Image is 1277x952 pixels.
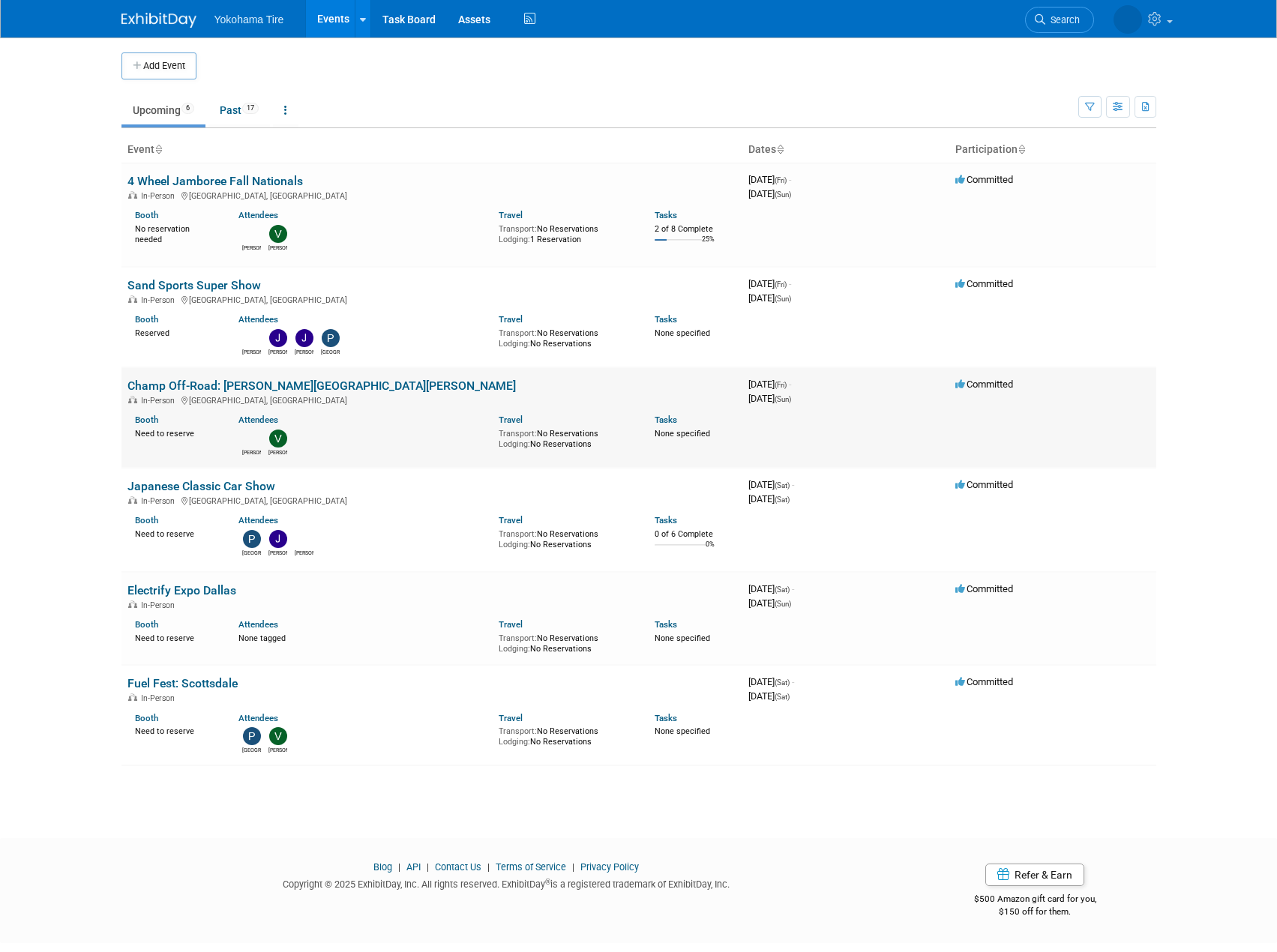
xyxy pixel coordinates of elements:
[499,439,530,449] span: Lodging:
[128,295,137,303] img: In-Person Event
[484,861,493,873] span: |
[499,630,632,654] div: No Reservations No Reservations
[499,540,530,549] span: Lodging:
[955,676,1013,687] span: Committed
[775,280,787,289] span: (Fri)
[499,314,523,325] a: Travel
[789,379,791,390] span: -
[127,494,736,506] div: [GEOGRAPHIC_DATA], [GEOGRAPHIC_DATA]
[127,189,736,201] div: [GEOGRAPHIC_DATA], [GEOGRAPHIC_DATA]
[121,13,196,28] img: ExhibitDay
[243,727,261,745] img: Paris Hull
[269,727,287,745] img: Vincent Baud
[135,630,217,644] div: Need to reserve
[121,874,892,891] div: Copyright © 2025 ExhibitDay, Inc. All rights reserved. ExhibitDay is a registered trademark of Ex...
[1045,14,1080,25] span: Search
[792,479,794,490] span: -
[499,224,537,234] span: Transport:
[295,530,313,548] img: GEOFF DUNIVIN
[141,191,179,201] span: In-Person
[435,861,481,873] a: Contact Us
[269,530,287,548] img: Jason Heath
[135,314,158,325] a: Booth
[568,861,578,873] span: |
[121,96,205,124] a: Upcoming6
[238,713,278,723] a: Attendees
[775,585,790,594] span: (Sat)
[775,190,791,199] span: (Sun)
[499,737,530,747] span: Lodging:
[322,329,340,347] img: Paris Hull
[499,726,537,736] span: Transport:
[243,530,261,548] img: Paris Hull
[121,52,196,79] button: Add Event
[792,583,794,594] span: -
[238,619,278,630] a: Attendees
[135,221,217,244] div: No reservation needed
[748,278,791,289] span: [DATE]
[242,103,259,114] span: 17
[499,529,537,539] span: Transport:
[655,619,677,630] a: Tasks
[214,13,284,25] span: Yokohama Tire
[268,448,287,457] div: Vincent Baud
[128,693,137,701] img: In-Person Event
[135,325,217,339] div: Reserved
[295,347,313,356] div: Janelle Williams
[499,235,530,244] span: Lodging:
[499,415,523,425] a: Travel
[243,329,261,347] img: GEOFF DUNIVIN
[499,619,523,630] a: Travel
[499,221,632,244] div: No Reservations 1 Reservation
[242,745,261,754] div: Paris Hull
[655,314,677,325] a: Tasks
[268,243,287,252] div: Vincent Baud
[655,529,736,540] div: 0 of 6 Complete
[269,329,287,347] img: Jason Heath
[580,861,639,873] a: Privacy Policy
[238,515,278,525] a: Attendees
[775,600,791,608] span: (Sun)
[135,619,158,630] a: Booth
[655,415,677,425] a: Tasks
[776,143,784,155] a: Sort by Start Date
[655,713,677,723] a: Tasks
[775,693,790,701] span: (Sat)
[135,526,217,540] div: Need to reserve
[499,515,523,525] a: Travel
[748,479,794,490] span: [DATE]
[243,430,261,448] img: GEOFF DUNIVIN
[775,481,790,489] span: (Sat)
[242,548,261,557] div: Paris Hull
[394,861,404,873] span: |
[295,329,313,347] img: Janelle Williams
[423,861,433,873] span: |
[238,314,278,325] a: Attendees
[748,174,791,185] span: [DATE]
[655,328,710,338] span: None specified
[748,188,791,199] span: [DATE]
[499,325,632,349] div: No Reservations No Reservations
[792,676,794,687] span: -
[955,174,1013,185] span: Committed
[135,515,158,525] a: Booth
[181,103,194,114] span: 6
[985,864,1084,886] a: Refer & Earn
[269,430,287,448] img: Vincent Baud
[914,883,1156,918] div: $500 Amazon gift card for you,
[268,548,287,557] div: Jason Heath
[141,496,179,506] span: In-Person
[955,278,1013,289] span: Committed
[748,393,791,404] span: [DATE]
[127,174,303,188] a: 4 Wheel Jamboree Fall Nationals
[135,713,158,723] a: Booth
[154,143,162,155] a: Sort by Event Name
[499,328,537,338] span: Transport:
[268,347,287,356] div: Jason Heath
[499,426,632,449] div: No Reservations No Reservations
[499,723,632,747] div: No Reservations No Reservations
[955,379,1013,390] span: Committed
[135,415,158,425] a: Booth
[748,493,790,504] span: [DATE]
[242,448,261,457] div: GEOFF DUNIVIN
